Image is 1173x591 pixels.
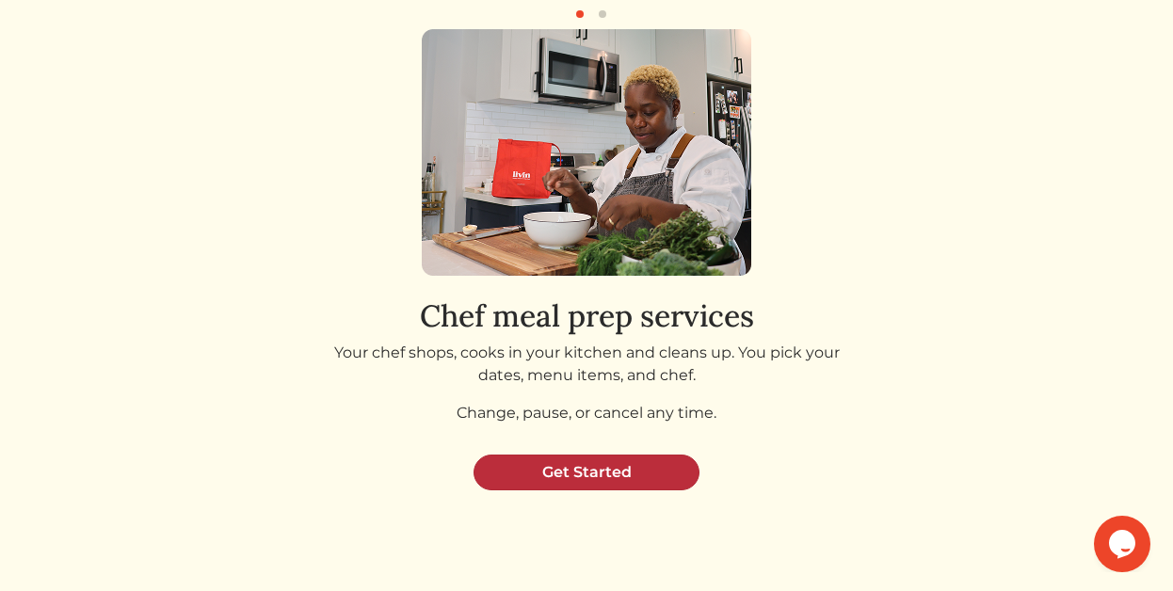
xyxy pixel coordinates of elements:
img: get_started_1-0a65ebd32e7c329797e27adf41642e3aafd0a893fca442ac9c35c8b44ad508ba.png [422,29,751,276]
h2: Chef meal prep services [314,298,860,334]
p: Change, pause, or cancel any time. [314,402,860,424]
a: Get Started [474,455,699,490]
iframe: chat widget [1094,516,1154,572]
p: Your chef shops, cooks in your kitchen and cleans up. You pick your dates, menu items, and chef. [314,342,860,387]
